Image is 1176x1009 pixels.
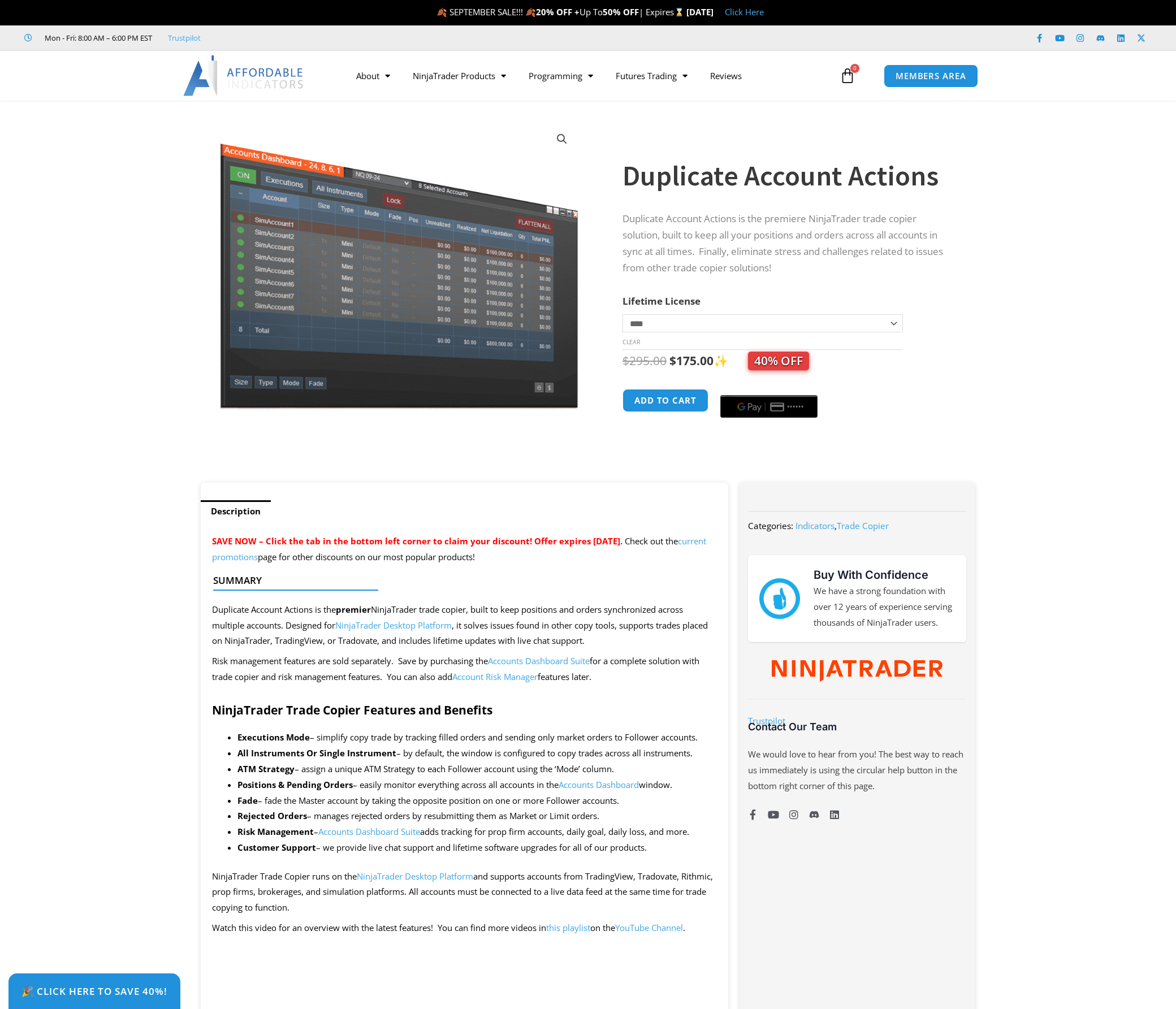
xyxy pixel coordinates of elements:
nav: Menu [345,63,837,89]
button: Add to cart [622,389,708,412]
h1: Duplicate Account Actions [622,156,953,196]
a: Reviews [699,63,753,89]
a: 🎉 Click Here to save 40%! [8,973,180,1009]
li: – assign a unique ATM Strategy to each Follower account using the ‘Mode’ column. [237,761,717,777]
iframe: Secure express checkout frame [718,387,820,388]
span: ✨ [714,353,809,369]
label: Lifetime License [622,295,701,308]
span: Mon - Fri: 8:00 AM – 6:00 PM EST [42,31,152,45]
img: Screenshot 2024-08-26 15414455555 [217,120,581,409]
a: NinjaTrader Desktop Platform [357,871,473,882]
li: – manages rejected orders by resubmitting them as Market or Limit orders. [237,808,717,824]
a: Clear options [622,338,640,346]
p: Check out the page for other discounts on our most popular products! [212,534,717,565]
strong: All Instruments Or Single Instrument [237,747,396,759]
span: 40% OFF [748,352,809,370]
a: Accounts Dashboard Suite [488,655,590,666]
strong: [DATE] [686,6,714,18]
p: We have a strong foundation with over 12 years of experience serving thousands of NinjaTrader users. [814,583,955,631]
a: Trustpilot [168,31,201,45]
h3: Contact Our Team [748,720,966,733]
a: Account Risk Manager [452,671,538,682]
strong: NinjaTrader Trade Copier Features and Benefits [212,702,492,718]
span: $ [622,353,629,369]
strong: 50% OFF [603,6,639,18]
strong: Positions & Pending Orders [237,779,353,790]
p: We would love to hear from you! The best way to reach us immediately is using the circular help b... [748,747,966,794]
li: – simplify copy trade by tracking filled orders and sending only market orders to Follower accounts. [237,730,717,746]
a: Trustpilot [748,715,785,726]
span: 🎉 Click Here to save 40%! [21,986,167,996]
a: Indicators [795,520,835,531]
li: – adds tracking for prop firm accounts, daily goal, daily loss, and more. [237,824,717,840]
h4: Summary [213,575,707,586]
a: About [345,63,401,89]
strong: Fade [237,795,258,806]
li: – we provide live chat support and lifetime software upgrades for all of our products. [237,840,717,856]
span: , [795,520,889,531]
p: Duplicate Account Actions is the premiere NinjaTrader trade copier solution, built to keep all yo... [622,211,953,276]
a: Accounts Dashboard Suite [318,826,420,837]
a: Click Here [725,6,764,18]
a: Programming [517,63,604,89]
span: $ [669,353,676,369]
a: Accounts Dashboard [559,779,639,790]
b: Rejected Orders [237,810,307,821]
span: MEMBERS AREA [896,72,966,80]
a: MEMBERS AREA [884,64,978,88]
img: LogoAI | Affordable Indicators – NinjaTrader [183,55,305,96]
li: – by default, the window is configured to copy trades across all instruments. [237,746,717,761]
a: Trade Copier [837,520,889,531]
a: YouTube Channel [615,922,683,933]
p: Risk management features are sold separately. Save by purchasing the for a complete solution with... [212,653,717,685]
bdi: 175.00 [669,353,714,369]
h3: Buy With Confidence [814,566,955,583]
button: Buy with GPay [720,395,818,418]
b: Risk Management [237,826,314,837]
a: this playlist [546,922,590,933]
p: Watch this video for an overview with the latest features! You can find more videos in on the . [212,920,717,936]
img: ⌛ [675,8,684,16]
li: – fade the Master account by taking the opposite position on one or more Follower accounts. [237,793,717,809]
img: mark thumbs good 43913 | Affordable Indicators – NinjaTrader [759,578,800,619]
span: NinjaTrader Trade Copier runs on the and supports accounts from TradingView, Tradovate, Rithmic, ... [212,871,713,913]
text: •••••• [787,403,804,411]
span: 0 [850,64,859,73]
a: Futures Trading [604,63,699,89]
li: – easily monitor everything across all accounts in the window. [237,777,717,793]
a: NinjaTrader Desktop Platform [335,620,452,631]
a: NinjaTrader Products [401,63,517,89]
a: Description [201,500,271,522]
strong: Customer Support [237,842,316,853]
b: ATM Strategy [237,763,295,774]
strong: 20% OFF + [536,6,580,18]
span: Categories: [748,520,793,531]
span: SAVE NOW – Click the tab in the bottom left corner to claim your discount! Offer expires [DATE]. [212,535,622,547]
strong: Executions Mode [237,731,310,743]
a: View full-screen image gallery [552,129,572,149]
a: 0 [823,59,872,92]
span: 🍂 SEPTEMBER SALE!!! 🍂 Up To | Expires [436,6,686,18]
span: Duplicate Account Actions is the NinjaTrader trade copier, built to keep positions and orders syn... [212,604,708,647]
bdi: 295.00 [622,353,667,369]
strong: premier [336,604,371,615]
img: NinjaTrader Wordmark color RGB | Affordable Indicators – NinjaTrader [772,660,942,682]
